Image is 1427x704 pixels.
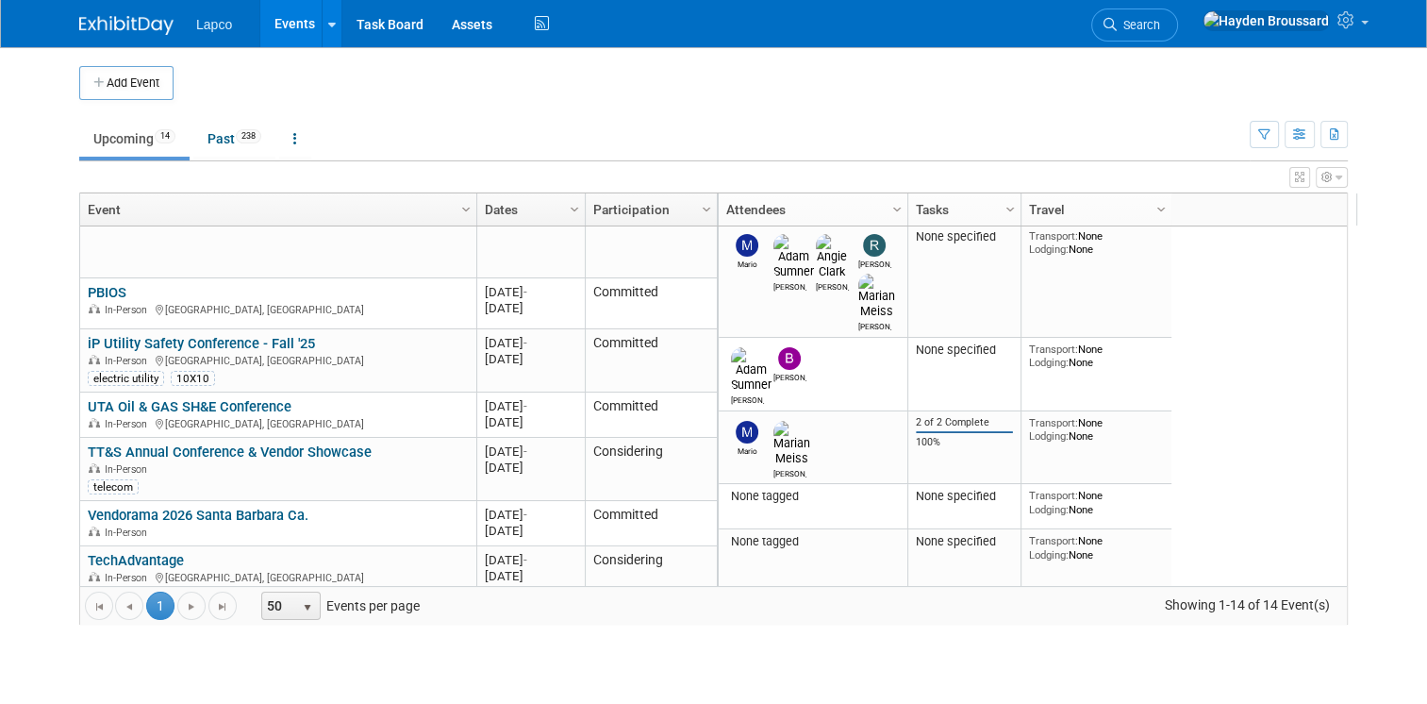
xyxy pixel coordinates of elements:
[88,301,468,317] div: [GEOGRAPHIC_DATA], [GEOGRAPHIC_DATA]
[105,527,153,539] span: In-Person
[88,552,184,569] a: TechAdvantage
[523,399,527,413] span: -
[1029,534,1078,547] span: Transport:
[88,398,291,415] a: UTA Oil & GAS SH&E Conference
[193,121,275,157] a: Past238
[485,507,576,523] div: [DATE]
[773,370,806,382] div: Bret Blanco
[773,421,810,466] img: Marian Meiss
[1117,18,1160,32] span: Search
[816,234,849,279] img: Angie Clark
[593,193,705,226] a: Participation
[858,319,891,331] div: Marian Meiss
[88,335,315,352] a: iP Utility Safety Conference - Fall '25
[79,121,190,157] a: Upcoming14
[1001,193,1021,222] a: Column Settings
[215,599,230,614] span: Go to the last page
[105,355,153,367] span: In-Person
[523,444,527,459] span: -
[916,229,1014,244] div: None specified
[1029,416,1165,444] div: None None
[1147,592,1347,618] span: Showing 1-14 of 14 Event(s)
[889,202,904,217] span: Column Settings
[858,257,891,269] div: Ronnie Howard
[485,460,576,476] div: [DATE]
[726,489,901,504] div: None tagged
[105,418,153,430] span: In-Person
[1029,229,1078,243] span: Transport:
[1153,202,1169,217] span: Column Settings
[208,592,237,620] a: Go to the last page
[88,284,126,301] a: PBIOS
[1203,10,1330,31] img: Hayden Broussard
[88,193,464,226] a: Event
[196,17,232,32] span: Lapco
[1091,8,1178,42] a: Search
[88,415,468,431] div: [GEOGRAPHIC_DATA], [GEOGRAPHIC_DATA]
[485,444,576,460] div: [DATE]
[79,66,174,100] button: Add Event
[523,285,527,299] span: -
[773,234,814,279] img: Adam Sumner
[916,534,1014,549] div: None specified
[88,444,372,461] a: TT&S Annual Conference & Vendor Showcase
[731,393,764,405] div: Adam Sumner
[177,592,206,620] a: Go to the next page
[89,418,100,427] img: In-Person Event
[85,592,113,620] a: Go to the first page
[585,501,717,546] td: Committed
[1029,229,1165,257] div: None None
[1029,503,1069,516] span: Lodging:
[736,234,758,257] img: Mario Langford
[485,414,576,430] div: [DATE]
[731,347,772,393] img: Adam Sumner
[88,507,308,524] a: Vendorama 2026 Santa Barbara Ca.
[485,300,576,316] div: [DATE]
[1003,202,1018,217] span: Column Settings
[565,193,586,222] a: Column Settings
[122,599,137,614] span: Go to the previous page
[567,202,582,217] span: Column Settings
[1029,429,1069,443] span: Lodging:
[89,463,100,473] img: In-Person Event
[105,304,153,316] span: In-Person
[88,352,468,368] div: [GEOGRAPHIC_DATA], [GEOGRAPHIC_DATA]
[89,527,100,536] img: In-Person Event
[858,274,895,319] img: Marian Meiss
[585,278,717,329] td: Committed
[1029,343,1078,356] span: Transport:
[585,329,717,393] td: Committed
[1029,548,1069,562] span: Lodging:
[458,202,473,217] span: Column Settings
[888,193,908,222] a: Column Settings
[89,572,100,581] img: In-Person Event
[262,593,294,619] span: 50
[697,193,718,222] a: Column Settings
[816,279,849,292] div: Angie Clark
[91,599,107,614] span: Go to the first page
[523,508,527,522] span: -
[731,444,764,456] div: Mario Langford
[1029,356,1069,369] span: Lodging:
[1029,243,1069,256] span: Lodging:
[1029,489,1078,502] span: Transport:
[236,129,261,143] span: 238
[773,279,806,292] div: Adam Sumner
[485,568,576,584] div: [DATE]
[1029,489,1165,516] div: None None
[485,398,576,414] div: [DATE]
[89,304,100,313] img: In-Person Event
[171,371,215,386] div: 10X10
[456,193,477,222] a: Column Settings
[916,343,1014,358] div: None specified
[238,592,439,620] span: Events per page
[585,438,717,501] td: Considering
[699,202,714,217] span: Column Settings
[916,489,1014,504] div: None specified
[773,466,806,478] div: Marian Meiss
[1029,193,1159,226] a: Travel
[105,572,153,584] span: In-Person
[155,129,175,143] span: 14
[485,284,576,300] div: [DATE]
[778,347,801,370] img: Bret Blanco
